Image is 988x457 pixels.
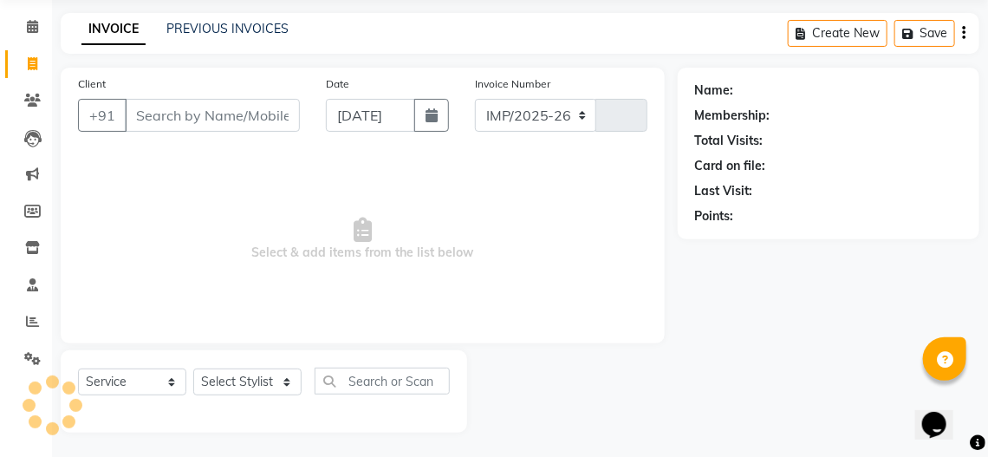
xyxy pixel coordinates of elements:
label: Date [326,76,349,92]
button: Create New [788,20,887,47]
button: Save [894,20,955,47]
iframe: chat widget [915,388,971,440]
label: Invoice Number [475,76,550,92]
div: Membership: [695,107,770,125]
a: INVOICE [81,14,146,45]
button: +91 [78,99,127,132]
label: Client [78,76,106,92]
div: Total Visits: [695,132,764,150]
div: Points: [695,207,734,225]
input: Search or Scan [315,368,450,395]
div: Last Visit: [695,182,753,200]
span: Select & add items from the list below [78,153,647,326]
input: Search by Name/Mobile/Email/Code [125,99,300,132]
div: Card on file: [695,157,766,175]
a: PREVIOUS INVOICES [166,21,289,36]
div: Name: [695,82,734,100]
